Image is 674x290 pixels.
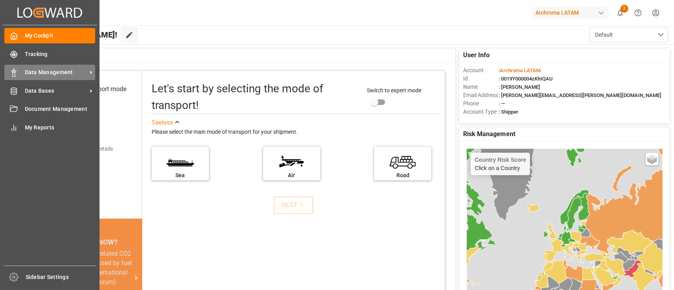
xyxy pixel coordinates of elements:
span: Email Address [463,91,499,99]
div: Click on a Country [475,157,526,171]
div: Sea [156,171,205,180]
span: : 0019Y000004zKhIQAU [499,76,553,82]
button: open menu [589,27,668,42]
button: Help Center [629,4,647,22]
span: : [PERSON_NAME][EMAIL_ADDRESS][PERSON_NAME][DOMAIN_NAME] [499,92,661,98]
span: Name [463,83,499,91]
span: User Info [463,51,490,60]
span: Phone [463,99,499,108]
span: 2 [620,5,628,13]
button: show 2 new notifications [611,4,629,22]
span: Id [463,75,499,83]
span: : Shipper [499,109,518,115]
span: Account [463,66,499,75]
div: NEXT [282,200,306,210]
div: Let's start by selecting the mode of transport! [152,80,359,114]
a: Layers [646,153,658,165]
span: : [499,67,541,73]
a: My Cockpit [4,28,95,43]
div: Archroma LATAM [532,7,608,19]
div: Road [378,171,427,180]
span: Account Type [463,108,499,116]
span: Document Management [25,105,96,113]
div: Air [267,171,316,180]
button: Archroma LATAM [532,5,611,20]
div: Please select the main mode of transport for your shipment. [152,127,439,137]
a: My Reports [4,120,95,135]
span: Data Management [25,68,87,77]
span: Data Bases [25,87,87,95]
span: Sidebar Settings [26,273,96,281]
h4: Country Risk Score [475,157,526,163]
button: NEXT [274,196,313,214]
span: Tracking [25,50,96,58]
span: : — [499,101,505,107]
span: : [PERSON_NAME] [499,84,540,90]
span: My Cockpit [25,32,96,40]
div: Select transport mode [65,84,126,94]
a: Document Management [4,101,95,117]
a: Tracking [4,46,95,62]
span: Switch to expert mode [367,87,421,94]
span: Default [595,31,613,39]
span: Risk Management [463,129,515,139]
div: See less [152,118,173,127]
span: Archroma LATAM [500,67,541,73]
span: My Reports [25,123,96,132]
